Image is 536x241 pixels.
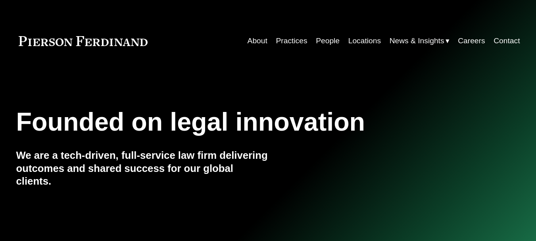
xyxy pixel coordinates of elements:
a: Careers [458,33,485,48]
a: Contact [494,33,520,48]
h4: We are a tech-driven, full-service law firm delivering outcomes and shared success for our global... [16,149,268,188]
a: folder dropdown [390,33,450,48]
a: Locations [348,33,381,48]
h1: Founded on legal innovation [16,107,436,137]
a: About [248,33,267,48]
span: News & Insights [390,34,444,48]
a: People [316,33,340,48]
a: Practices [276,33,307,48]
